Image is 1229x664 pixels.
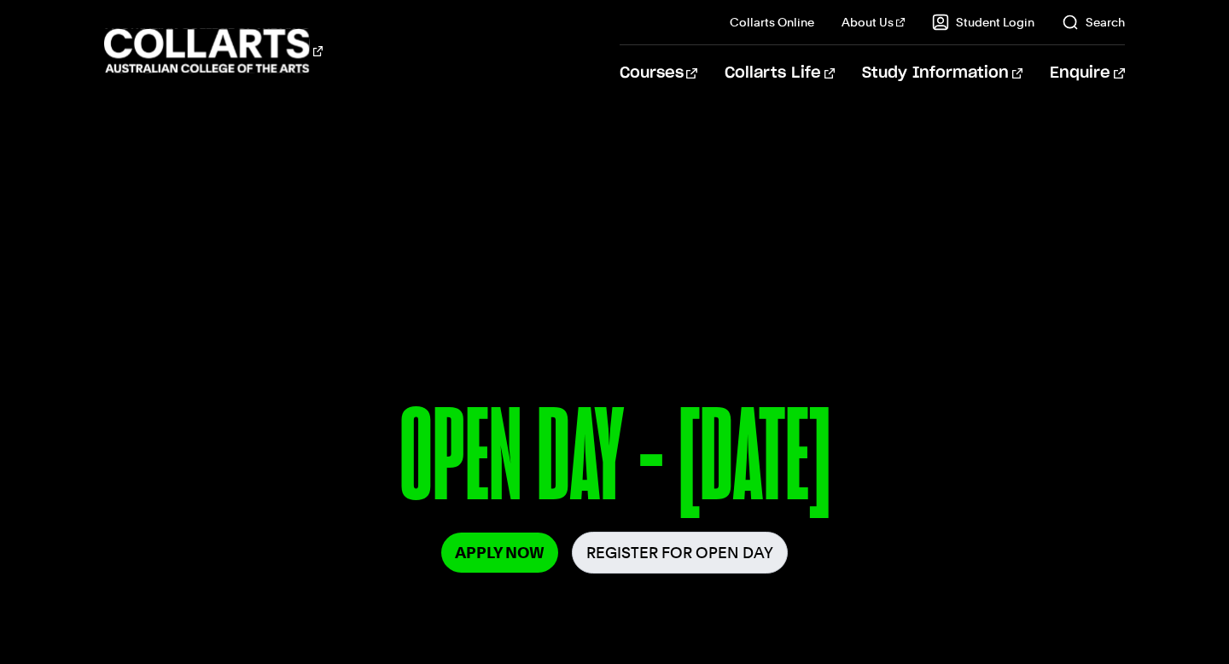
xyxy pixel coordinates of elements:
div: Go to homepage [104,26,323,75]
a: Apply Now [441,533,558,573]
a: Courses [620,45,697,102]
a: Register for Open Day [572,532,788,574]
a: Collarts Life [725,45,835,102]
a: About Us [842,14,905,31]
a: Study Information [862,45,1022,102]
p: OPEN DAY - [DATE] [104,391,1124,532]
a: Enquire [1050,45,1124,102]
a: Search [1062,14,1125,31]
a: Student Login [932,14,1034,31]
a: Collarts Online [730,14,814,31]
